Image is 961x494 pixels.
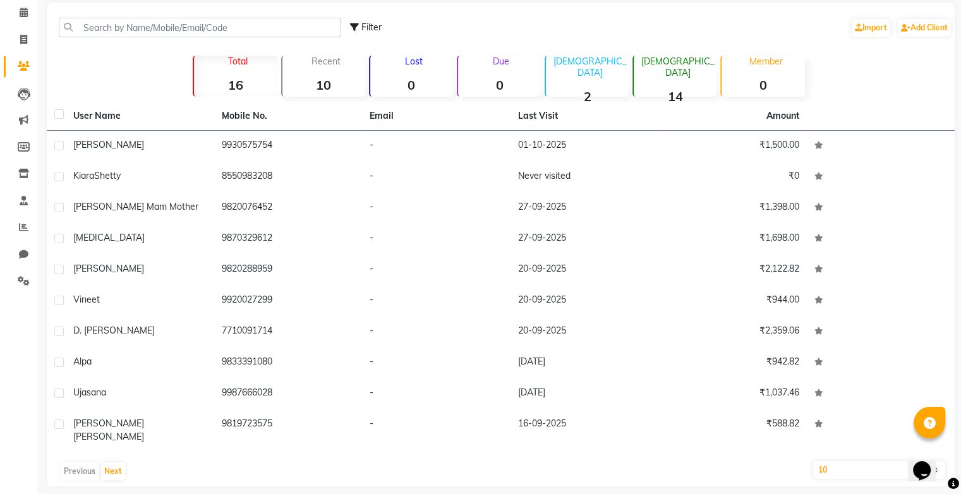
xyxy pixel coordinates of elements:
[511,193,659,224] td: 27-09-2025
[362,131,511,162] td: -
[282,77,365,93] strong: 10
[511,286,659,316] td: 20-09-2025
[908,443,948,481] iframe: chat widget
[73,294,100,305] span: Vineet
[362,162,511,193] td: -
[73,431,144,442] span: [PERSON_NAME]
[546,88,629,104] strong: 2
[639,56,716,78] p: [DEMOGRAPHIC_DATA]
[461,56,541,67] p: Due
[852,19,890,37] a: Import
[73,232,145,243] span: [MEDICAL_DATA]
[73,201,198,212] span: [PERSON_NAME] mam mother
[361,21,382,33] span: Filter
[214,409,363,451] td: 9819723575
[73,325,155,336] span: D. [PERSON_NAME]
[727,56,804,67] p: Member
[722,77,804,93] strong: 0
[658,224,807,255] td: ₹1,698.00
[658,162,807,193] td: ₹0
[898,19,951,37] a: Add Client
[362,102,511,131] th: Email
[73,418,144,429] span: [PERSON_NAME]
[73,170,94,181] span: Kiara
[362,316,511,347] td: -
[759,102,807,130] th: Amount
[362,347,511,378] td: -
[658,193,807,224] td: ₹1,398.00
[214,102,363,131] th: Mobile No.
[214,347,363,378] td: 9833391080
[73,139,144,150] span: [PERSON_NAME]
[658,409,807,451] td: ₹588.82
[511,409,659,451] td: 16-09-2025
[458,77,541,93] strong: 0
[511,378,659,409] td: [DATE]
[214,162,363,193] td: 8550983208
[634,88,716,104] strong: 14
[214,286,363,316] td: 9920027299
[511,347,659,378] td: [DATE]
[658,378,807,409] td: ₹1,037.46
[94,170,121,181] span: Shetty
[370,77,453,93] strong: 0
[362,286,511,316] td: -
[214,224,363,255] td: 9870329612
[101,462,125,480] button: Next
[214,378,363,409] td: 9987666028
[551,56,629,78] p: [DEMOGRAPHIC_DATA]
[73,356,92,367] span: Alpa
[73,387,106,398] span: Ujasana
[214,255,363,286] td: 9820288959
[511,316,659,347] td: 20-09-2025
[375,56,453,67] p: Lost
[199,56,277,67] p: Total
[658,131,807,162] td: ₹1,500.00
[658,316,807,347] td: ₹2,359.06
[511,102,659,131] th: Last Visit
[362,409,511,451] td: -
[658,255,807,286] td: ₹2,122.82
[362,224,511,255] td: -
[658,286,807,316] td: ₹944.00
[511,255,659,286] td: 20-09-2025
[73,263,144,274] span: [PERSON_NAME]
[194,77,277,93] strong: 16
[362,378,511,409] td: -
[287,56,365,67] p: Recent
[362,193,511,224] td: -
[66,102,214,131] th: User Name
[59,18,341,37] input: Search by Name/Mobile/Email/Code
[511,162,659,193] td: Never visited
[214,193,363,224] td: 9820076452
[362,255,511,286] td: -
[214,131,363,162] td: 9930575754
[658,347,807,378] td: ₹942.82
[511,131,659,162] td: 01-10-2025
[214,316,363,347] td: 7710091714
[511,224,659,255] td: 27-09-2025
